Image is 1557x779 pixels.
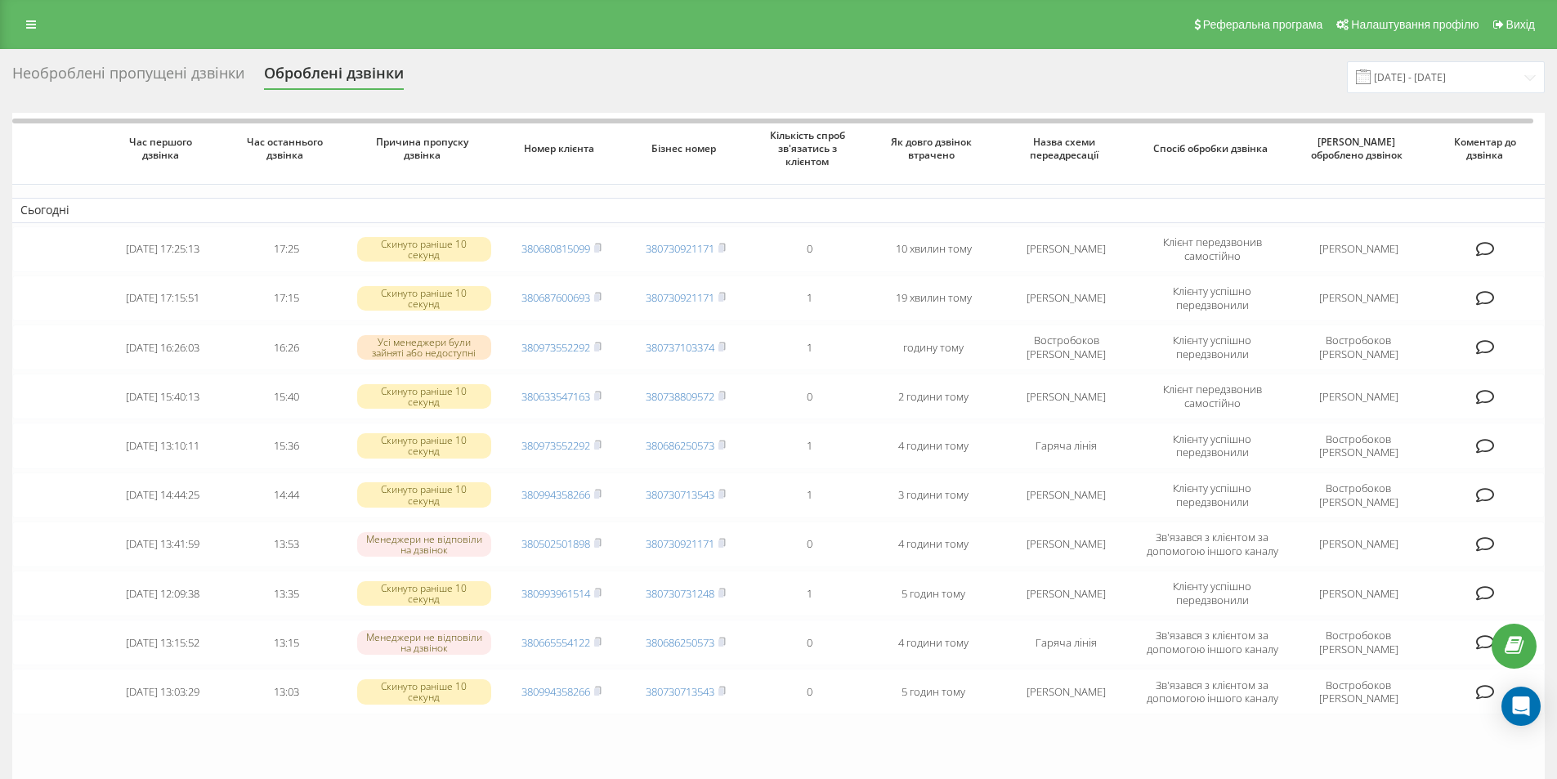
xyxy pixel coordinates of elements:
td: 5 годин тому [871,571,995,616]
div: Скинуто раніше 10 секунд [357,679,491,704]
td: [PERSON_NAME] [995,226,1137,272]
td: [DATE] 13:15:52 [101,620,225,665]
td: Востробоков [PERSON_NAME] [995,325,1137,370]
td: [PERSON_NAME] [995,374,1137,419]
td: 1 [747,423,871,468]
td: [PERSON_NAME] [1288,374,1429,419]
a: 380730921171 [646,241,714,256]
td: 14:44 [225,472,349,518]
span: Назва схеми переадресації [1010,136,1123,161]
td: 15:36 [225,423,349,468]
a: 380737103374 [646,340,714,355]
td: Востробоков [PERSON_NAME] [1288,325,1429,370]
td: Сьогодні [12,198,1545,222]
td: 17:15 [225,275,349,321]
td: [DATE] 13:41:59 [101,522,225,567]
a: 380730921171 [646,290,714,305]
td: 4 години тому [871,522,995,567]
a: 380994358266 [521,487,590,502]
div: Менеджери не відповіли на дзвінок [357,532,491,557]
span: Спосіб обробки дзвінка [1152,142,1273,155]
td: [PERSON_NAME] [1288,522,1429,567]
div: Необроблені пропущені дзвінки [12,65,244,90]
td: [PERSON_NAME] [995,275,1137,321]
div: Скинуто раніше 10 секунд [357,286,491,311]
td: Клієнту успішно передзвонили [1137,275,1287,321]
td: 4 години тому [871,423,995,468]
a: 380686250573 [646,438,714,453]
span: Зв'язався з клієнтом за допомогою іншого каналу [1147,628,1278,656]
a: 380730731248 [646,586,714,601]
td: [PERSON_NAME] [995,472,1137,518]
td: [PERSON_NAME] [1288,571,1429,616]
td: Клієнт передзвонив самостійно [1137,226,1287,272]
td: [PERSON_NAME] [1288,275,1429,321]
td: Гаряча лінія [995,423,1137,468]
td: 1 [747,275,871,321]
span: Коментар до дзвінка [1443,136,1532,161]
td: 1 [747,571,871,616]
a: 380665554122 [521,635,590,650]
a: 380686250573 [646,635,714,650]
td: Клієнт передзвонив самостійно [1137,374,1287,419]
span: Реферальна програма [1203,18,1323,31]
td: 0 [747,226,871,272]
td: [DATE] 16:26:03 [101,325,225,370]
td: [PERSON_NAME] [1288,226,1429,272]
span: Вихід [1506,18,1535,31]
td: 3 години тому [871,472,995,518]
span: Як довго дзвінок втрачено [885,136,982,161]
td: 17:25 [225,226,349,272]
td: годину тому [871,325,995,370]
td: 13:15 [225,620,349,665]
td: [DATE] 13:10:11 [101,423,225,468]
td: 1 [747,325,871,370]
td: Клієнту успішно передзвонили [1137,571,1287,616]
td: 0 [747,669,871,714]
div: Оброблені дзвінки [264,65,404,90]
td: 13:03 [225,669,349,714]
td: Гаряча лінія [995,620,1137,665]
td: 0 [747,522,871,567]
span: Бізнес номер [637,142,734,155]
a: 380730713543 [646,487,714,502]
td: 13:35 [225,571,349,616]
td: 10 хвилин тому [871,226,995,272]
td: Востробоков [PERSON_NAME] [1288,620,1429,665]
td: 0 [747,620,871,665]
td: Востробоков [PERSON_NAME] [1288,669,1429,714]
td: [DATE] 17:15:51 [101,275,225,321]
a: 380502501898 [521,536,590,551]
a: 380973552292 [521,438,590,453]
td: Клієнту успішно передзвонили [1137,472,1287,518]
div: Open Intercom Messenger [1501,687,1541,726]
td: 0 [747,374,871,419]
td: 2 години тому [871,374,995,419]
span: Час першого дзвінка [114,136,212,161]
td: 15:40 [225,374,349,419]
div: Скинуто раніше 10 секунд [357,237,491,262]
td: Клієнту успішно передзвонили [1137,325,1287,370]
a: 380994358266 [521,684,590,699]
div: Менеджери не відповіли на дзвінок [357,630,491,655]
a: 380633547163 [521,389,590,404]
a: 380730713543 [646,684,714,699]
td: [DATE] 13:03:29 [101,669,225,714]
td: [DATE] 14:44:25 [101,472,225,518]
td: [PERSON_NAME] [995,522,1137,567]
a: 380993961514 [521,586,590,601]
td: 4 години тому [871,620,995,665]
span: Налаштування профілю [1351,18,1479,31]
td: 16:26 [225,325,349,370]
td: Востробоков [PERSON_NAME] [1288,472,1429,518]
td: [PERSON_NAME] [995,669,1137,714]
div: Скинуто раніше 10 секунд [357,433,491,458]
span: Час останнього дзвінка [239,136,336,161]
a: 380738809572 [646,389,714,404]
a: 380730921171 [646,536,714,551]
span: Зв'язався з клієнтом за допомогою іншого каналу [1147,678,1278,706]
span: Причина пропуску дзвінка [364,136,485,161]
a: 380973552292 [521,340,590,355]
span: Номер клієнта [513,142,611,155]
td: Востробоков [PERSON_NAME] [1288,423,1429,468]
